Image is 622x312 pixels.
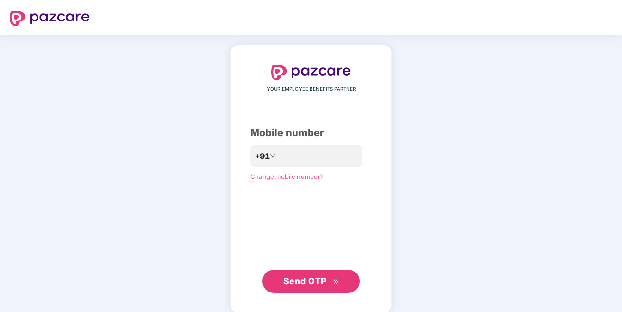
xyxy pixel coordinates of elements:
span: down [270,153,275,159]
div: Mobile number [250,125,372,140]
span: YOUR EMPLOYEE BENEFITS PARTNER [267,85,356,93]
a: Change mobile number? [250,173,324,180]
span: +91 [255,150,270,162]
img: logo [271,65,351,80]
button: Send OTPdouble-right [262,270,360,293]
span: Send OTP [283,276,327,286]
span: double-right [333,279,339,285]
img: logo [10,11,90,26]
